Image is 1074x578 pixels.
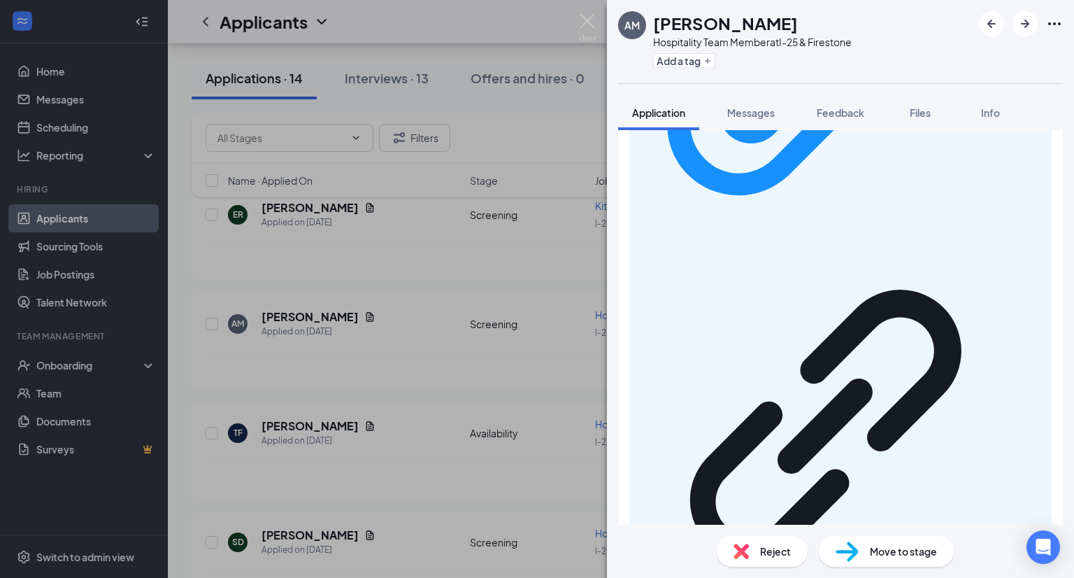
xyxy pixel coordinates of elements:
[981,106,1000,119] span: Info
[653,35,852,49] div: Hospitality Team Member at I-25 & Firestone
[817,106,864,119] span: Feedback
[870,544,937,559] span: Move to stage
[624,18,640,32] div: AM
[653,11,798,35] h1: [PERSON_NAME]
[703,57,712,65] svg: Plus
[1046,15,1063,32] svg: Ellipses
[760,544,791,559] span: Reject
[983,15,1000,32] svg: ArrowLeftNew
[1017,15,1033,32] svg: ArrowRight
[727,106,775,119] span: Messages
[653,53,715,68] button: PlusAdd a tag
[1026,530,1060,564] div: Open Intercom Messenger
[1012,11,1038,36] button: ArrowRight
[632,106,685,119] span: Application
[979,11,1004,36] button: ArrowLeftNew
[910,106,931,119] span: Files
